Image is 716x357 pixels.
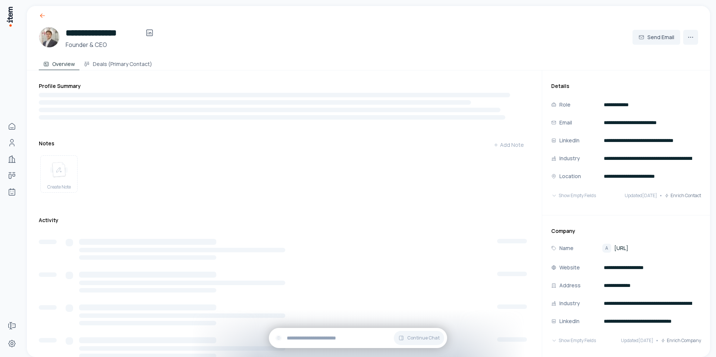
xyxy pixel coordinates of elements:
button: Deals (Primary Contact) [79,55,157,70]
button: create noteCreate Note [40,155,78,193]
a: Settings [4,336,19,351]
span: Updated [DATE] [621,338,653,344]
p: Name [559,244,574,252]
a: Home [4,119,19,134]
p: LinkedIn [559,317,580,325]
h3: Notes [39,140,54,147]
a: deals [4,168,19,183]
div: A [602,244,611,253]
img: Artem Astapenko [39,27,60,48]
div: Continue Chat [269,328,447,348]
p: Website [559,263,580,272]
p: LinkedIn [559,136,580,145]
h3: Details [551,82,701,90]
button: Enrich Company [661,333,701,348]
span: [URL] [614,244,628,252]
span: Updated [DATE] [625,193,657,199]
a: Contacts [4,135,19,150]
h3: Founder & CEO [66,40,157,49]
h3: Activity [39,217,59,224]
button: Overview [39,55,79,70]
a: A[URL] [602,244,628,253]
button: More actions [683,30,698,45]
span: Create Note [47,184,71,190]
button: Add Note [487,138,530,152]
p: Industry [559,299,580,307]
span: Continue Chat [407,335,440,341]
p: Email [559,119,572,127]
h3: Company [551,227,701,235]
h3: Profile Summary [39,82,530,90]
p: Role [559,101,571,109]
button: Continue Chat [394,331,444,345]
p: Address [559,281,581,290]
button: Show Empty Fields [551,188,596,203]
a: Agents [4,184,19,199]
img: Item Brain Logo [6,6,13,27]
button: Show Empty Fields [551,333,596,348]
button: Enrich Contact [665,188,701,203]
button: Send Email [632,30,680,45]
div: Add Note [493,141,524,149]
a: Forms [4,318,19,333]
span: Send Email [647,34,674,41]
p: Industry [559,154,580,162]
p: Location [559,172,581,180]
img: create note [50,162,68,178]
a: Companies [4,152,19,167]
